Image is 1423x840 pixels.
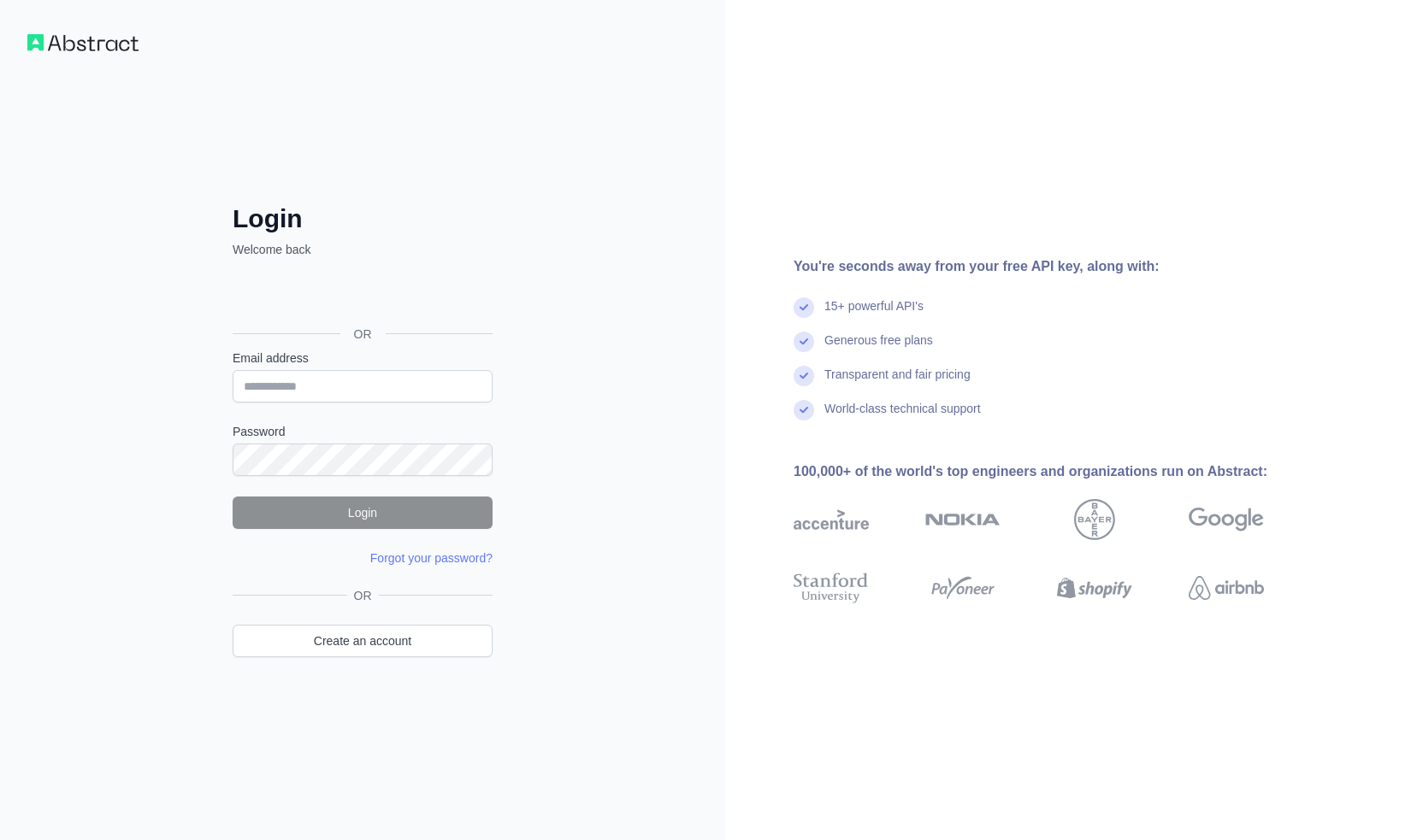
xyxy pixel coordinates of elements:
[824,366,971,400] div: Transparent and fair pricing
[794,297,814,318] img: check mark
[340,326,386,343] span: OR
[794,400,814,420] img: check mark
[794,499,869,540] img: accenture
[824,400,981,434] div: World-class technical support
[233,423,493,440] label: Password
[794,461,1319,482] div: 100,000+ of the world's top engineers and organizations run on Abstract:
[794,332,814,352] img: check mark
[1189,499,1264,540] img: google
[794,256,1319,277] div: You're seconds away from your free API key, along with:
[1057,569,1132,607] img: shopify
[233,203,493,234] h2: Login
[925,499,1001,540] img: nokia
[370,551,493,565] a: Forgot your password?
[925,569,1001,607] img: payoneer
[794,366,814,386] img: check mark
[233,496,493,529] button: Login
[824,297,924,332] div: 15+ powerful API's
[27,34,139,51] img: Workflow
[233,241,493,258] p: Welcome back
[224,277,498,314] iframe: Sign in with Google Button
[794,569,869,607] img: stanford university
[233,350,493,367] label: Email address
[1189,569,1264,607] img: airbnb
[1074,499,1115,540] img: bayer
[233,625,493,657] a: Create an account
[824,332,933,366] div: Generous free plans
[347,587,379,604] span: OR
